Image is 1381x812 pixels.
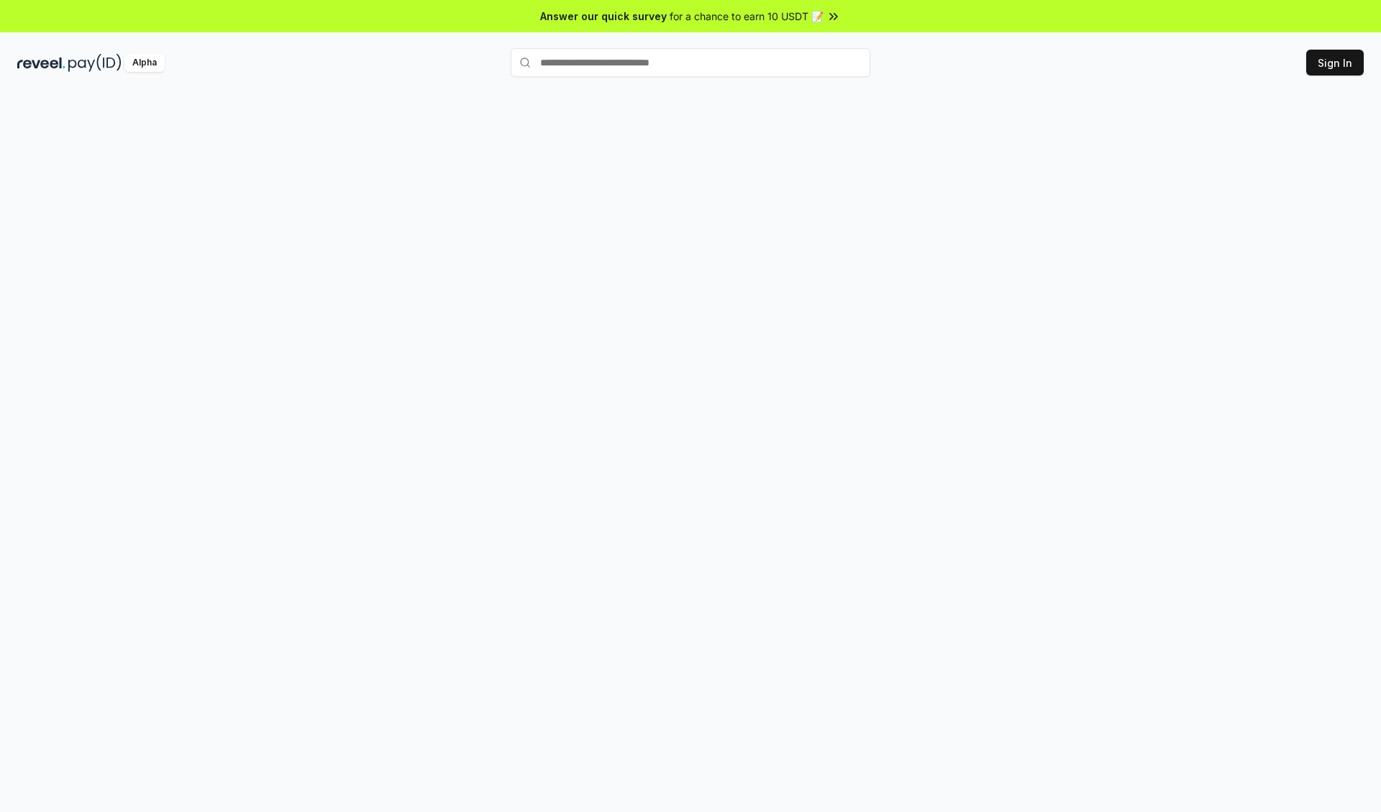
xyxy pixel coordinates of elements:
img: pay_id [68,54,122,72]
span: Answer our quick survey [540,9,667,24]
div: Alpha [124,54,165,72]
button: Sign In [1306,50,1364,76]
img: reveel_dark [17,54,65,72]
span: for a chance to earn 10 USDT 📝 [670,9,824,24]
